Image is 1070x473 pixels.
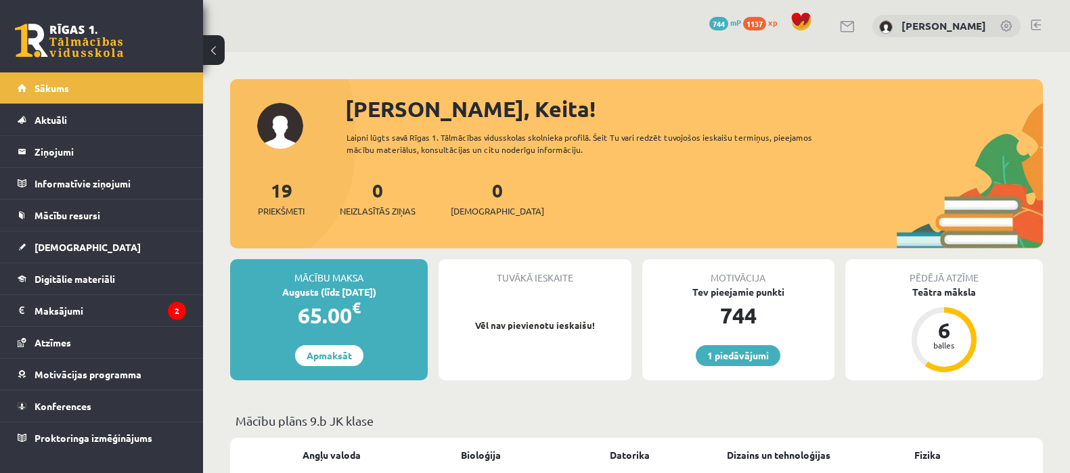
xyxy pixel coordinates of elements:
span: € [352,298,361,317]
a: [DEMOGRAPHIC_DATA] [18,231,186,263]
span: Proktoringa izmēģinājums [35,432,152,444]
a: 19Priekšmeti [258,178,305,218]
a: Aktuāli [18,104,186,135]
div: Tev pieejamie punkti [642,285,834,299]
img: Keita Tutina [879,20,893,34]
span: Motivācijas programma [35,368,141,380]
a: 0Neizlasītās ziņas [340,178,416,218]
span: [DEMOGRAPHIC_DATA] [451,204,544,218]
a: 744 mP [709,17,741,28]
div: 744 [642,299,834,332]
a: Mācību resursi [18,200,186,231]
span: Neizlasītās ziņas [340,204,416,218]
div: 65.00 [230,299,428,332]
a: Maksājumi2 [18,295,186,326]
a: Motivācijas programma [18,359,186,390]
a: Teātra māksla 6 balles [845,285,1043,374]
div: balles [924,341,964,349]
i: 2 [168,302,186,320]
legend: Informatīvie ziņojumi [35,168,186,199]
div: Pēdējā atzīme [845,259,1043,285]
span: Digitālie materiāli [35,273,115,285]
span: Konferences [35,400,91,412]
a: Sākums [18,72,186,104]
div: Mācību maksa [230,259,428,285]
a: Apmaksāt [295,345,363,366]
span: Mācību resursi [35,209,100,221]
span: 1137 [743,17,766,30]
a: Dizains un tehnoloģijas [727,448,830,462]
a: 0[DEMOGRAPHIC_DATA] [451,178,544,218]
a: Fizika [914,448,941,462]
span: Aktuāli [35,114,67,126]
a: Atzīmes [18,327,186,358]
a: [PERSON_NAME] [901,19,986,32]
legend: Maksājumi [35,295,186,326]
div: 6 [924,319,964,341]
p: Vēl nav pievienotu ieskaišu! [445,319,624,332]
span: Atzīmes [35,336,71,348]
a: Ziņojumi [18,136,186,167]
span: Priekšmeti [258,204,305,218]
div: Tuvākā ieskaite [439,259,631,285]
span: Sākums [35,82,69,94]
a: 1137 xp [743,17,784,28]
a: Datorika [610,448,650,462]
a: Digitālie materiāli [18,263,186,294]
div: Teātra māksla [845,285,1043,299]
a: Rīgas 1. Tālmācības vidusskola [15,24,123,58]
a: Proktoringa izmēģinājums [18,422,186,453]
a: Angļu valoda [303,448,361,462]
div: Augusts (līdz [DATE]) [230,285,428,299]
a: 1 piedāvājumi [696,345,780,366]
span: mP [730,17,741,28]
a: Bioloģija [461,448,501,462]
p: Mācību plāns 9.b JK klase [236,411,1038,430]
a: Informatīvie ziņojumi [18,168,186,199]
a: Konferences [18,390,186,422]
span: xp [768,17,777,28]
div: [PERSON_NAME], Keita! [345,93,1043,125]
span: [DEMOGRAPHIC_DATA] [35,241,141,253]
legend: Ziņojumi [35,136,186,167]
div: Laipni lūgts savā Rīgas 1. Tālmācības vidusskolas skolnieka profilā. Šeit Tu vari redzēt tuvojošo... [347,131,834,156]
span: 744 [709,17,728,30]
div: Motivācija [642,259,834,285]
